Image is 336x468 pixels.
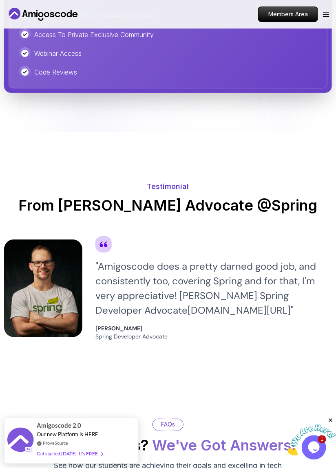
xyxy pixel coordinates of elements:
[258,7,318,22] a: Members Area
[152,437,296,455] span: We've Got Answers!
[4,181,332,192] p: Testimonial
[7,428,34,454] img: provesource social proof notification image
[37,431,98,438] span: Our new Platform is HERE
[4,197,332,213] h2: From [PERSON_NAME] Advocate @Spring
[4,239,82,337] img: testimonial image
[188,304,291,316] a: [DOMAIN_NAME][URL]
[323,12,329,17] button: Open Menu
[95,259,332,318] div: " Amigoscode does a pretty darned good job, and consistently too, covering Spring and for that, I...
[37,449,103,459] div: Get started [DATE]. It's FREE
[95,333,168,340] span: Spring Developer Advocate
[34,67,77,77] p: Code Reviews
[285,417,336,456] iframe: chat widget
[95,324,168,341] a: [PERSON_NAME] Spring Developer Advocate
[161,421,175,429] p: FAQs
[95,325,142,332] strong: [PERSON_NAME]
[40,437,296,454] h2: Got Questions?
[37,421,81,431] span: Amigoscode 2.0
[259,7,318,22] p: Members Area
[43,440,68,447] a: ProveSource
[34,30,154,40] p: Access To Private Exclusive Community
[34,48,82,58] p: Webinar Access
